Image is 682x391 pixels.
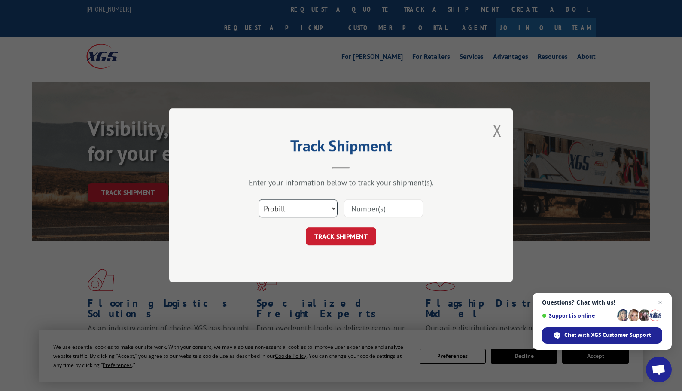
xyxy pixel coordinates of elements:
span: Support is online [542,312,614,319]
h2: Track Shipment [212,140,470,156]
button: Close modal [493,119,502,142]
div: Chat with XGS Customer Support [542,327,662,344]
div: Enter your information below to track your shipment(s). [212,178,470,188]
span: Chat with XGS Customer Support [564,331,651,339]
div: Open chat [646,357,672,382]
button: TRACK SHIPMENT [306,228,376,246]
span: Questions? Chat with us! [542,299,662,306]
input: Number(s) [344,200,423,218]
span: Close chat [655,297,665,308]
